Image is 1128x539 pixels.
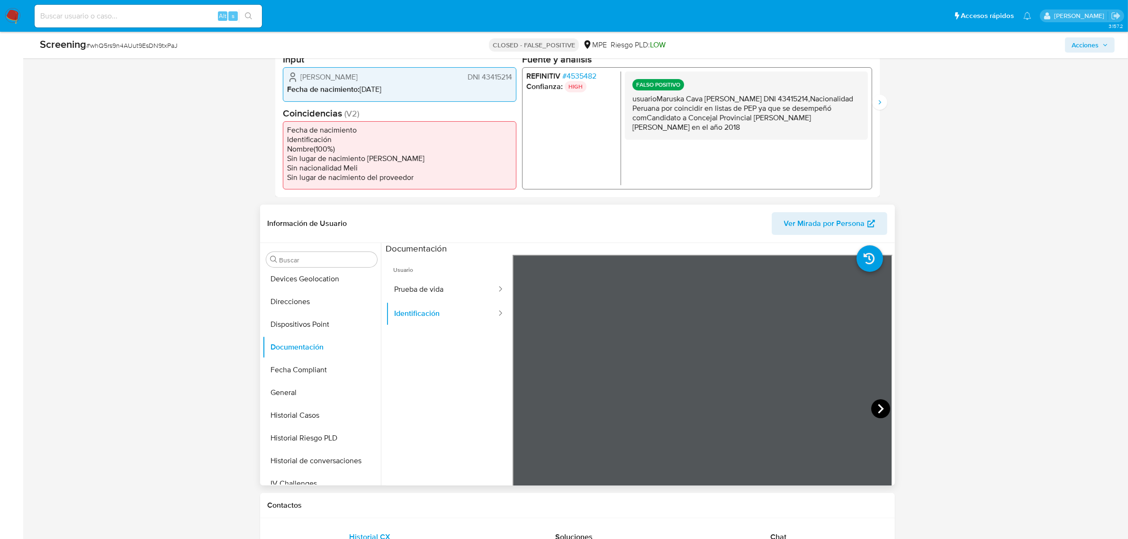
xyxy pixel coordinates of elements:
span: Alt [219,11,226,20]
button: General [262,381,381,404]
span: Riesgo PLD: [611,40,666,50]
span: 3.157.2 [1109,22,1123,30]
button: Devices Geolocation [262,268,381,290]
button: Historial de conversaciones [262,449,381,472]
p: CLOSED - FALSE_POSITIVE [489,38,579,52]
button: Dispositivos Point [262,313,381,336]
input: Buscar usuario o caso... [35,10,262,22]
span: LOW [650,39,666,50]
a: Salir [1111,11,1121,21]
button: Acciones [1065,37,1115,53]
button: Ver Mirada por Persona [772,212,887,235]
span: # whQ5rs9n4AUut9EsDN9txPaJ [86,41,178,50]
button: IV Challenges [262,472,381,495]
a: Notificaciones [1023,12,1031,20]
span: s [232,11,235,20]
button: Historial Casos [262,404,381,427]
button: search-icon [239,9,258,23]
h1: Información de Usuario [268,219,347,228]
p: paloma.falcondesoto@mercadolibre.cl [1054,11,1108,20]
button: Documentación [262,336,381,359]
div: MPE [583,40,607,50]
span: Accesos rápidos [961,11,1014,21]
input: Buscar [280,256,373,264]
button: Historial Riesgo PLD [262,427,381,449]
button: Fecha Compliant [262,359,381,381]
span: Acciones [1072,37,1099,53]
span: Ver Mirada por Persona [784,212,865,235]
button: Direcciones [262,290,381,313]
h1: Contactos [268,501,887,510]
b: Screening [40,36,86,52]
button: Buscar [270,256,278,263]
